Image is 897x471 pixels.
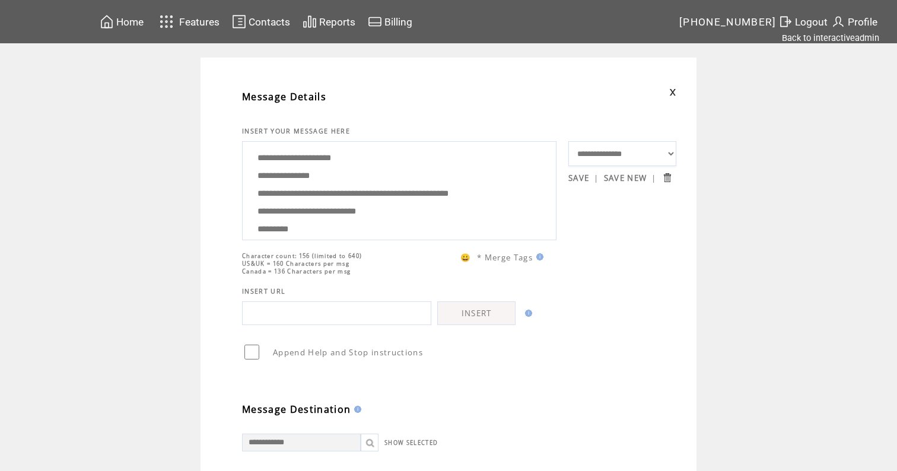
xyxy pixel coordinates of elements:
span: INSERT YOUR MESSAGE HERE [242,127,350,135]
a: Reports [301,12,357,31]
img: chart.svg [303,14,317,29]
img: exit.svg [778,14,793,29]
span: Append Help and Stop instructions [273,347,423,358]
span: Character count: 156 (limited to 640) [242,252,362,260]
span: Profile [848,16,877,28]
span: [PHONE_NUMBER] [679,16,777,28]
span: Contacts [249,16,290,28]
span: Canada = 136 Characters per msg [242,268,351,275]
a: SAVE NEW [604,173,647,183]
a: Logout [777,12,829,31]
span: Logout [795,16,828,28]
span: Reports [319,16,355,28]
a: Home [98,12,145,31]
span: US&UK = 160 Characters per msg [242,260,349,268]
span: | [594,173,599,183]
span: Home [116,16,144,28]
img: help.gif [351,406,361,413]
img: profile.svg [831,14,845,29]
span: Features [179,16,220,28]
img: home.svg [100,14,114,29]
span: Message Destination [242,403,351,416]
img: help.gif [533,253,543,260]
img: creidtcard.svg [368,14,382,29]
a: Contacts [230,12,292,31]
img: features.svg [156,12,177,31]
a: SHOW SELECTED [384,439,438,447]
span: * Merge Tags [477,252,533,263]
span: | [651,173,656,183]
img: contacts.svg [232,14,246,29]
span: Message Details [242,90,326,103]
a: SAVE [568,173,589,183]
span: INSERT URL [242,287,285,295]
input: Submit [661,172,673,183]
span: Billing [384,16,412,28]
a: Features [154,10,221,33]
a: Profile [829,12,879,31]
a: Back to interactiveadmin [782,33,879,43]
a: INSERT [437,301,516,325]
span: 😀 [460,252,471,263]
img: help.gif [521,310,532,317]
a: Billing [366,12,414,31]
